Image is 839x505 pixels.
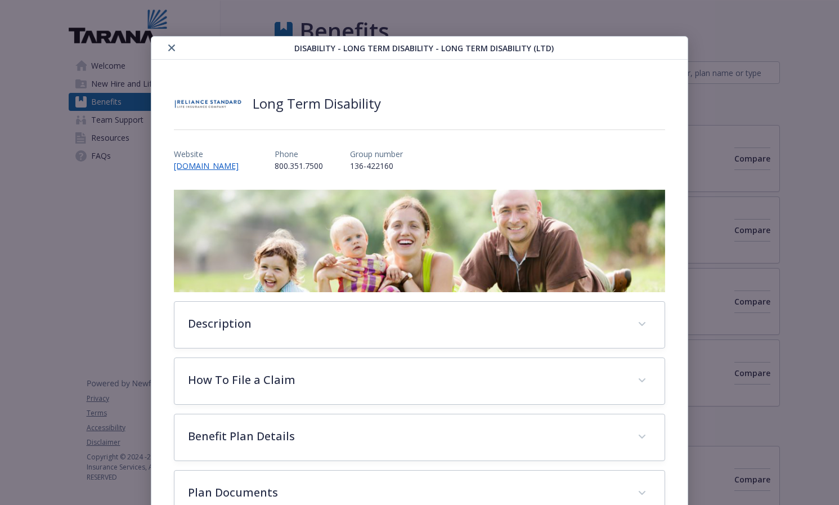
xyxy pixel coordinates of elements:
[253,93,381,114] h2: Long Term Disability
[188,428,623,445] p: Benefit Plan Details
[174,302,664,348] div: Description
[174,414,664,461] div: Benefit Plan Details
[165,41,178,55] button: close
[188,315,623,332] p: Description
[350,148,403,160] p: Group number
[188,372,623,388] p: How To File a Claim
[174,148,248,160] p: Website
[350,160,403,172] p: 136-422160
[188,484,623,501] p: Plan Documents
[174,190,665,292] img: banner
[174,358,664,404] div: How To File a Claim
[275,148,323,160] p: Phone
[294,42,554,54] span: Disability - Long Term Disability - Long Term Disability (LTD)
[174,87,241,120] img: Reliance Standard Life Insurance Company
[275,160,323,172] p: 800.351.7500
[174,160,248,171] a: [DOMAIN_NAME]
